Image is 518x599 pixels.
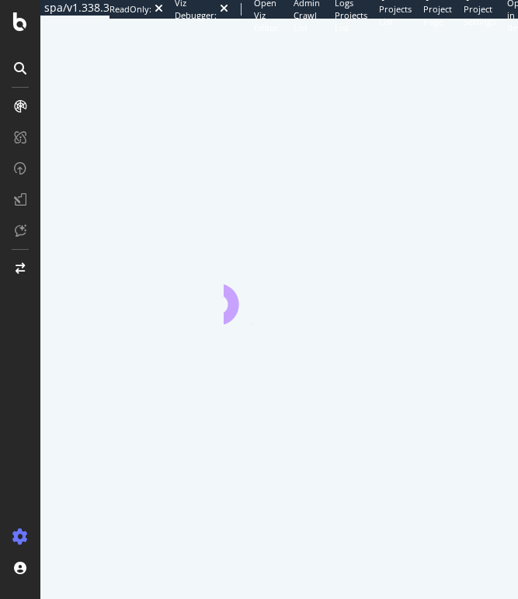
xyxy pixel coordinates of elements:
div: ReadOnly: [110,3,151,16]
div: animation [224,268,335,324]
span: Project Settings [464,3,495,27]
span: Project Page [423,3,452,27]
span: Projects List [379,3,412,27]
